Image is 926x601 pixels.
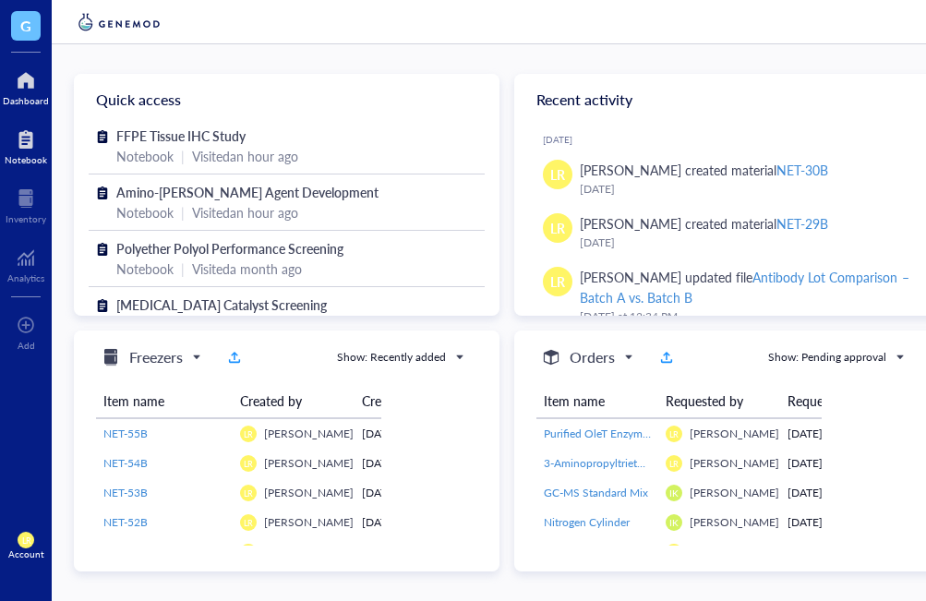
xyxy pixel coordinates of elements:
[550,271,565,292] span: LR
[103,426,148,441] span: NET-55B
[788,426,880,442] div: [DATE]
[580,213,828,234] div: [PERSON_NAME] created material
[788,485,880,501] div: [DATE]
[264,455,354,471] span: [PERSON_NAME]
[690,544,779,559] span: [PERSON_NAME]
[580,234,910,252] div: [DATE]
[544,514,651,531] a: Nitrogen Cylinder
[103,514,225,531] a: NET-52B
[103,544,225,560] a: NET-51B
[658,384,780,418] th: Requested by
[244,487,253,498] span: LR
[550,164,565,185] span: LR
[690,426,779,441] span: [PERSON_NAME]
[550,218,565,238] span: LR
[776,214,828,233] div: NET-29B
[529,259,925,333] a: LR[PERSON_NAME] updated fileAntibody Lot Comparison – Batch A vs. Batch B[DATE] at 12:34 PM
[264,426,354,441] span: [PERSON_NAME]
[544,455,730,471] span: 3-Aminopropyltriethoxysilane (APTES)
[362,544,454,560] div: [DATE]
[570,346,615,368] h5: Orders
[264,514,354,530] span: [PERSON_NAME]
[8,548,44,559] div: Account
[6,213,46,224] div: Inventory
[264,485,354,500] span: [PERSON_NAME]
[536,384,658,418] th: Item name
[768,349,886,366] div: Show: Pending approval
[103,455,225,472] a: NET-54B
[580,160,828,180] div: [PERSON_NAME] created material
[362,514,454,531] div: [DATE]
[192,202,298,222] div: Visited an hour ago
[103,455,148,471] span: NET-54B
[116,239,343,258] span: Polyether Polyol Performance Screening
[780,384,887,418] th: Requested on
[103,426,225,442] a: NET-55B
[192,146,298,166] div: Visited an hour ago
[244,517,253,527] span: LR
[181,258,185,279] div: |
[580,267,910,307] div: [PERSON_NAME] updated file
[544,544,651,560] a: 3-Aminopropyltriethoxysilane (APTES)
[103,485,225,501] a: NET-53B
[669,458,679,468] span: LR
[244,458,253,468] span: LR
[5,125,47,165] a: Notebook
[543,134,925,145] div: [DATE]
[116,126,246,145] span: FFPE Tissue IHC Study
[3,95,49,106] div: Dashboard
[116,146,174,166] div: Notebook
[362,485,454,501] div: [DATE]
[74,11,164,33] img: genemod-logo
[7,243,44,283] a: Analytics
[116,258,174,279] div: Notebook
[788,455,880,472] div: [DATE]
[337,349,446,366] div: Show: Recently added
[669,487,679,499] span: IK
[181,202,185,222] div: |
[3,66,49,106] a: Dashboard
[669,428,679,439] span: LR
[116,183,379,201] span: Amino-[PERSON_NAME] Agent Development
[103,544,148,559] span: NET-51B
[544,544,730,559] span: 3-Aminopropyltriethoxysilane (APTES)
[264,544,354,559] span: [PERSON_NAME]
[529,152,925,206] a: LR[PERSON_NAME] created materialNET-30B[DATE]
[362,426,454,442] div: [DATE]
[529,206,925,259] a: LR[PERSON_NAME] created materialNET-29B[DATE]
[244,428,253,439] span: LR
[544,514,630,530] span: Nitrogen Cylinder
[544,426,687,441] span: Purified OleT Enzyme Aliquot
[362,455,454,472] div: [DATE]
[788,544,880,560] div: [DATE]
[181,146,185,166] div: |
[355,384,462,418] th: Created on
[690,485,779,500] span: [PERSON_NAME]
[116,295,327,314] span: [MEDICAL_DATA] Catalyst Screening
[129,346,183,368] h5: Freezers
[103,485,148,500] span: NET-53B
[690,514,779,530] span: [PERSON_NAME]
[580,180,910,198] div: [DATE]
[544,485,651,501] a: GC-MS Standard Mix
[96,384,233,418] th: Item name
[74,74,499,126] div: Quick access
[690,455,779,471] span: [PERSON_NAME]
[192,258,302,279] div: Visited a month ago
[233,384,355,418] th: Created by
[20,14,31,37] span: G
[103,514,148,530] span: NET-52B
[116,202,174,222] div: Notebook
[544,426,651,442] a: Purified OleT Enzyme Aliquot
[788,514,880,531] div: [DATE]
[6,184,46,224] a: Inventory
[544,455,651,472] a: 3-Aminopropyltriethoxysilane (APTES)
[7,272,44,283] div: Analytics
[5,154,47,165] div: Notebook
[776,161,828,179] div: NET-30B
[18,340,35,351] div: Add
[544,485,648,500] span: GC-MS Standard Mix
[669,517,679,528] span: IK
[21,535,30,546] span: LR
